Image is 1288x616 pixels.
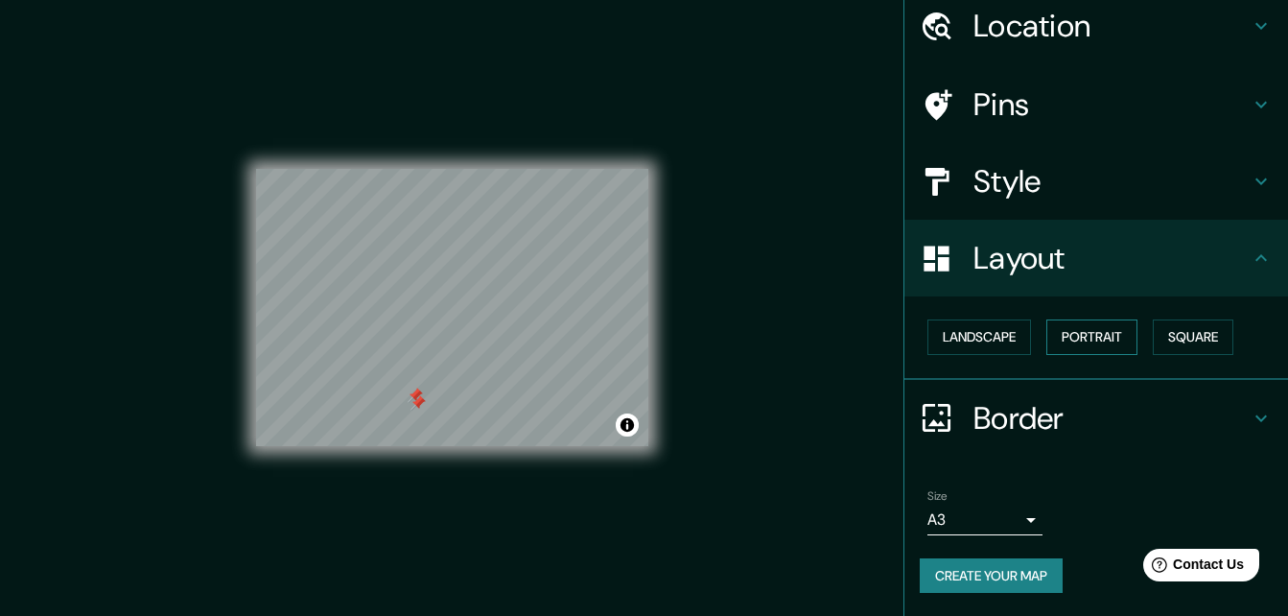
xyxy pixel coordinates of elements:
label: Size [927,487,948,504]
div: Pins [904,66,1288,143]
button: Square [1153,320,1233,355]
button: Landscape [927,320,1031,355]
button: Portrait [1046,320,1137,355]
h4: Layout [973,239,1250,277]
button: Create your map [920,558,1063,594]
div: A3 [927,505,1042,535]
iframe: Help widget launcher [1117,541,1267,595]
h4: Location [973,7,1250,45]
div: Layout [904,220,1288,296]
div: Border [904,380,1288,457]
button: Toggle attribution [616,414,639,437]
h4: Style [973,162,1250,201]
canvas: Map [256,169,648,446]
div: Style [904,143,1288,220]
h4: Border [973,399,1250,438]
h4: Pins [973,85,1250,124]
